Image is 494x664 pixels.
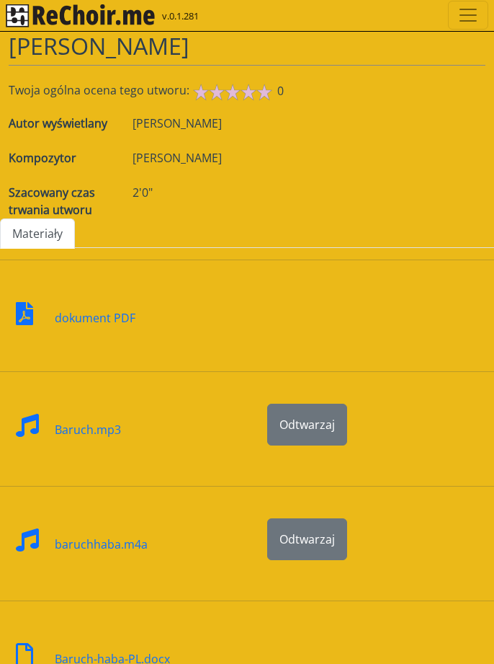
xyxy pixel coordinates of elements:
[277,82,284,99] span: 0
[55,291,135,327] div: dokument PDF
[279,531,335,547] span: Odtwarzaj
[267,518,347,560] button: Odtwarzaj
[55,403,121,438] div: Baruch.mp3
[9,74,189,106] span: Twoja ogólna ocena tego utworu:
[9,507,148,569] a: baruchhaba.m4a
[279,417,335,433] span: Odtwarzaj
[9,30,189,61] span: [PERSON_NAME]
[9,392,121,454] a: Baruch.mp3
[267,404,347,446] button: Odtwarzaj
[55,518,148,553] div: baruchhaba.m4a
[162,9,199,24] span: v.0.1.281
[6,4,155,27] img: rekłajer mi
[9,280,135,342] a: dokument PDF
[448,1,488,30] button: Toggle navigation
